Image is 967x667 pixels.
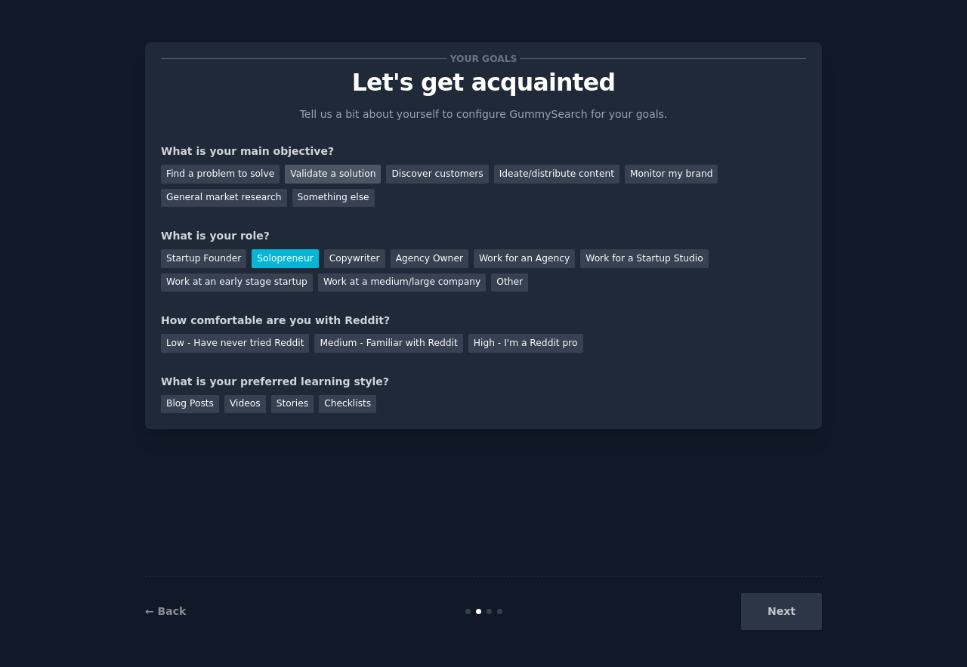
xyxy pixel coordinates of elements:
[314,334,462,353] div: Medium - Familiar with Reddit
[145,605,186,617] a: ← Back
[391,249,468,268] div: Agency Owner
[161,228,806,244] div: What is your role?
[161,165,280,184] div: Find a problem to solve
[386,165,488,184] div: Discover customers
[324,249,385,268] div: Copywriter
[293,107,674,122] p: Tell us a bit about yourself to configure GummySearch for your goals.
[161,189,287,208] div: General market research
[494,165,619,184] div: Ideate/distribute content
[474,249,575,268] div: Work for an Agency
[161,334,309,353] div: Low - Have never tried Reddit
[285,165,381,184] div: Validate a solution
[252,249,318,268] div: Solopreneur
[161,273,313,292] div: Work at an early stage startup
[447,51,520,66] span: Your goals
[161,249,246,268] div: Startup Founder
[161,395,219,414] div: Blog Posts
[580,249,708,268] div: Work for a Startup Studio
[161,313,806,329] div: How comfortable are you with Reddit?
[161,374,806,390] div: What is your preferred learning style?
[491,273,528,292] div: Other
[292,189,375,208] div: Something else
[625,165,718,184] div: Monitor my brand
[318,273,486,292] div: Work at a medium/large company
[319,395,376,414] div: Checklists
[271,395,314,414] div: Stories
[161,144,806,159] div: What is your main objective?
[468,334,583,353] div: High - I'm a Reddit pro
[224,395,266,414] div: Videos
[161,69,806,96] p: Let's get acquainted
